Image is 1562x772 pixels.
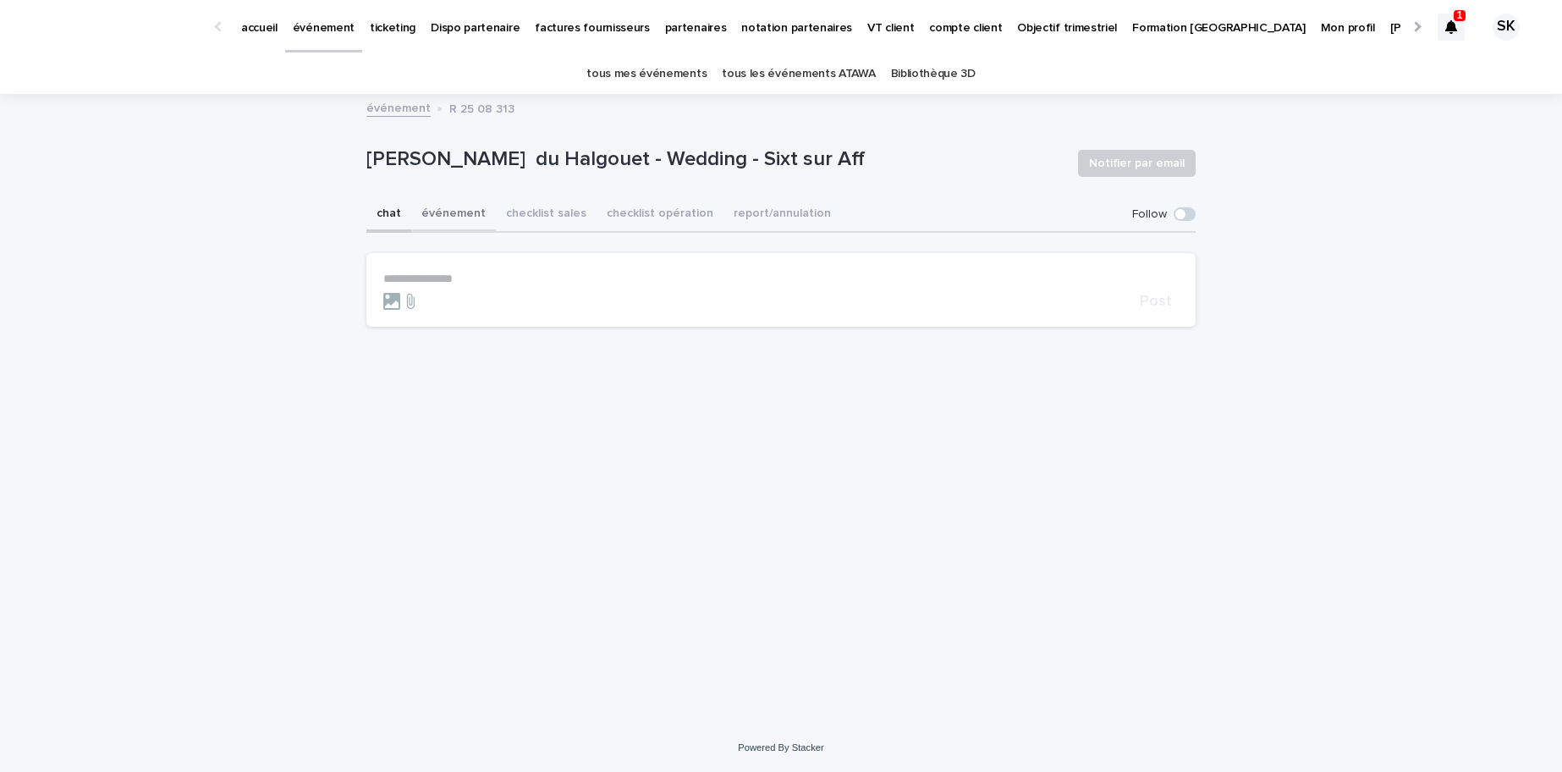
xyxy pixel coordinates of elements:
[1457,9,1463,21] p: 1
[1438,14,1465,41] div: 1
[34,10,198,44] img: Ls34BcGeRexTGTNfXpUC
[496,197,597,233] button: checklist sales
[366,147,1064,172] p: [PERSON_NAME] du Halgouet - Wedding - Sixt sur Aff
[1133,294,1179,309] button: Post
[1493,14,1520,41] div: SK
[1089,155,1185,172] span: Notifier par email
[411,197,496,233] button: événement
[738,742,823,753] a: Powered By Stacker
[1140,294,1172,309] span: Post
[366,197,411,233] button: chat
[723,197,841,233] button: report/annulation
[1078,150,1196,177] button: Notifier par email
[597,197,723,233] button: checklist opération
[586,54,707,94] a: tous mes événements
[366,97,431,117] a: événement
[722,54,875,94] a: tous les événements ATAWA
[1132,207,1167,222] p: Follow
[891,54,976,94] a: Bibliothèque 3D
[449,98,514,117] p: R 25 08 313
